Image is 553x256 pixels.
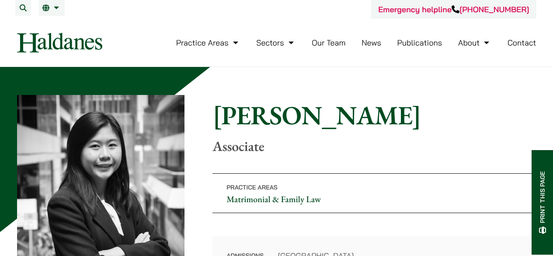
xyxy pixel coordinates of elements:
a: Practice Areas [176,38,240,48]
a: Contact [508,38,536,48]
a: Publications [397,38,442,48]
a: News [362,38,381,48]
p: Associate [212,138,536,154]
img: Logo of Haldanes [17,33,102,53]
a: Emergency helpline[PHONE_NUMBER] [378,4,529,14]
a: Matrimonial & Family Law [226,193,321,205]
a: Our Team [312,38,345,48]
a: About [458,38,491,48]
span: Practice Areas [226,183,278,191]
a: Sectors [256,38,296,48]
h1: [PERSON_NAME] [212,99,536,131]
a: EN [42,4,61,11]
